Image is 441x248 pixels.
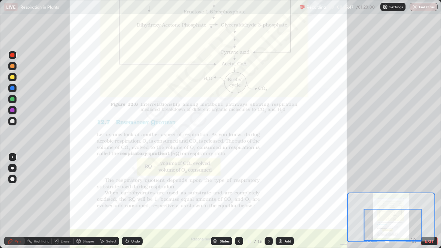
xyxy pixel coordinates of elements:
[389,5,403,9] p: Settings
[410,3,438,11] button: End Class
[412,4,418,10] img: end-class-cross
[307,4,326,10] p: Recording
[285,239,291,243] div: Add
[254,239,256,243] div: /
[106,239,116,243] div: Select
[220,239,229,243] div: Slides
[6,4,16,10] p: LIVE
[300,4,305,10] img: recording.375f2c34.svg
[83,239,94,243] div: Shapes
[20,4,59,10] p: Respiration in Plants
[421,237,438,245] button: EXIT
[258,238,262,244] div: 15
[246,239,253,243] div: 13
[278,238,283,244] img: add-slide-button
[382,4,388,10] img: class-settings-icons
[14,239,21,243] div: Pen
[34,239,49,243] div: Highlight
[61,239,71,243] div: Eraser
[131,239,140,243] div: Undo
